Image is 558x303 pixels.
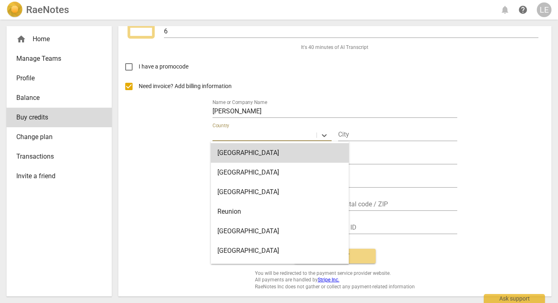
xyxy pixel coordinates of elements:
a: Invite a friend [7,166,112,186]
a: Stripe Inc. [318,277,339,283]
span: Profile [16,73,95,83]
span: You will be redirected to the payment service provider website. All payments are handled by RaeNo... [255,270,415,290]
div: Reunion [211,202,349,221]
span: Transactions [16,152,95,161]
span: Need invoice? Add billing information [139,82,233,91]
span: help [518,5,528,15]
span: It's 40 minutes of AI Transcript [301,44,368,51]
a: Change plan [7,127,112,147]
a: LogoRaeNotes [7,2,69,18]
div: Home [7,29,112,49]
a: Buy credits [7,108,112,127]
a: Transactions [7,147,112,166]
span: home [16,34,26,44]
span: Invite a friend [16,171,95,181]
label: Country [213,123,229,128]
a: Manage Teams [7,49,112,69]
img: Logo [7,2,23,18]
div: Ask support [484,294,545,303]
div: Home [16,34,95,44]
button: LE [537,2,551,17]
div: [GEOGRAPHIC_DATA] [211,182,349,202]
div: [GEOGRAPHIC_DATA] [211,221,349,241]
div: [GEOGRAPHIC_DATA] [211,241,349,261]
span: Manage Teams [16,54,95,64]
span: credit_card [125,11,157,44]
span: I have a promocode [139,62,188,71]
label: Name or Company Name [213,100,267,105]
div: [GEOGRAPHIC_DATA] [211,261,349,280]
h2: RaeNotes [26,4,69,15]
span: Balance [16,93,95,103]
span: Buy credits [16,113,95,122]
span: Change plan [16,132,95,142]
a: Balance [7,88,112,108]
a: Help [516,2,530,17]
a: Profile [7,69,112,88]
div: [GEOGRAPHIC_DATA] [211,143,349,163]
div: [GEOGRAPHIC_DATA] [211,163,349,182]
